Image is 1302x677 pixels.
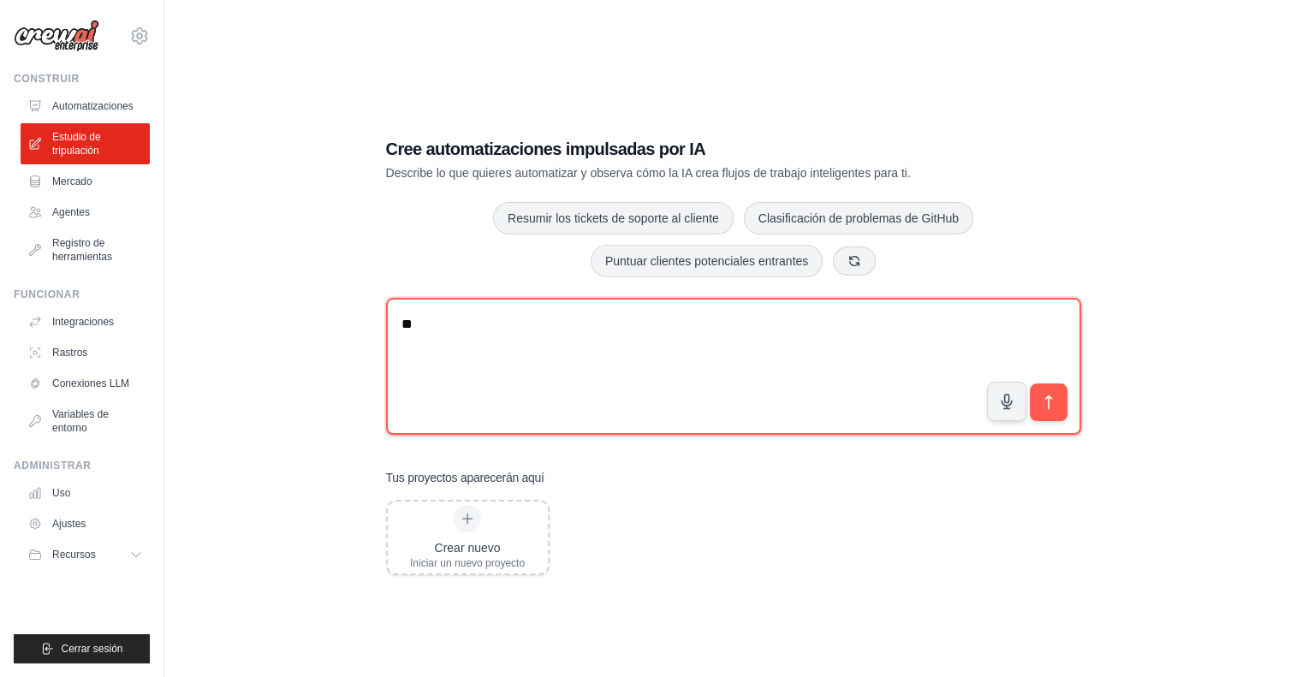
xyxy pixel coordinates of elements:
font: Cerrar sesión [61,643,122,655]
font: Recursos [52,549,96,561]
font: Construir [14,73,80,85]
a: Integraciones [21,308,150,336]
font: Variables de entorno [52,408,109,434]
a: Variables de entorno [21,401,150,442]
font: Uso [52,487,70,499]
button: Puntuar clientes potenciales entrantes [591,245,823,277]
font: Cree automatizaciones impulsadas por IA [386,140,705,158]
button: Resumir los tickets de soporte al cliente [493,202,734,235]
a: Automatizaciones [21,92,150,120]
a: Mercado [21,168,150,195]
font: Clasificación de problemas de GitHub [758,211,959,225]
font: Agentes [52,206,90,218]
font: Resumir los tickets de soporte al cliente [508,211,719,225]
a: Ajustes [21,510,150,537]
font: Estudio de tripulación [52,131,101,157]
button: Obtenga nuevas sugerencias [833,246,876,276]
a: Rastros [21,339,150,366]
font: Ajustes [52,518,86,530]
font: Puntuar clientes potenciales entrantes [605,254,808,268]
button: Clasificación de problemas de GitHub [744,202,973,235]
a: Agentes [21,199,150,226]
font: Registro de herramientas [52,237,112,263]
font: Funcionar [14,288,80,300]
a: Uso [21,479,150,507]
font: Integraciones [52,316,114,328]
button: Recursos [21,541,150,568]
font: Describe lo que quieres automatizar y observa cómo la IA crea flujos de trabajo inteligentes para... [386,166,911,180]
iframe: Widget de chat [1216,595,1302,677]
font: Tus proyectos aparecerán aquí [386,471,544,484]
button: Haga clic para decir su idea de automatización [987,382,1026,421]
a: Estudio de tripulación [21,123,150,164]
a: Registro de herramientas [21,229,150,270]
img: Logo [14,20,99,52]
font: Iniciar un nuevo proyecto [410,557,525,569]
button: Cerrar sesión [14,634,150,663]
a: Conexiones LLM [21,370,150,397]
font: Conexiones LLM [52,377,129,389]
font: Mercado [52,175,92,187]
font: Crear nuevo [434,541,500,555]
font: Automatizaciones [52,100,134,112]
font: Administrar [14,460,92,472]
font: Rastros [52,347,87,359]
